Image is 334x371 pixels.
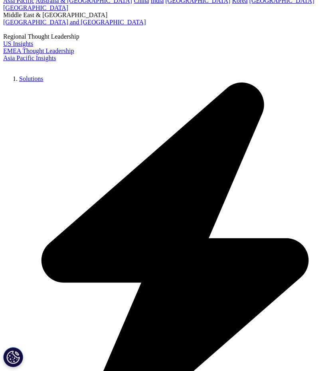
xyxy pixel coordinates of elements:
[3,47,74,54] a: EMEA Thought Leadership
[3,12,331,19] div: Middle East & [GEOGRAPHIC_DATA]
[19,75,43,82] a: Solutions
[3,19,146,26] a: [GEOGRAPHIC_DATA] and [GEOGRAPHIC_DATA]
[3,347,23,367] button: Cookies Settings
[3,4,68,11] a: [GEOGRAPHIC_DATA]
[3,55,56,61] a: Asia Pacific Insights
[3,40,33,47] a: US Insights
[3,33,331,40] div: Regional Thought Leadership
